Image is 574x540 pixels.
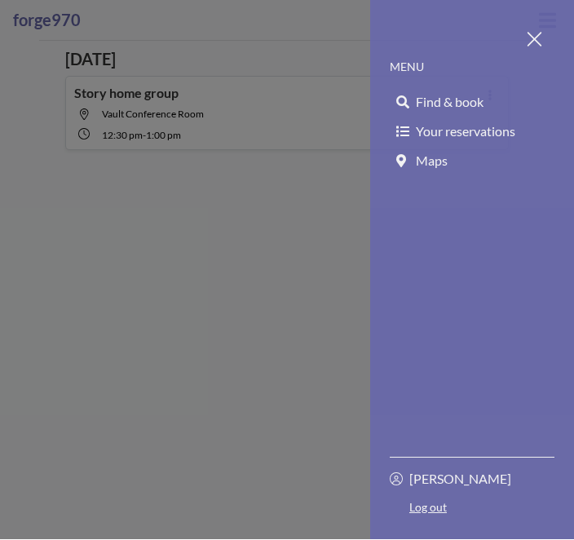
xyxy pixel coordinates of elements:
[390,147,554,176] a: Maps
[416,124,515,140] span: Your reservations
[390,117,554,147] a: Your reservations
[390,88,554,117] a: Find & book
[390,60,554,75] p: MENU
[409,471,511,488] p: [PERSON_NAME]
[390,501,554,520] a: Log out
[416,95,483,111] span: Find & book
[416,153,448,170] span: Maps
